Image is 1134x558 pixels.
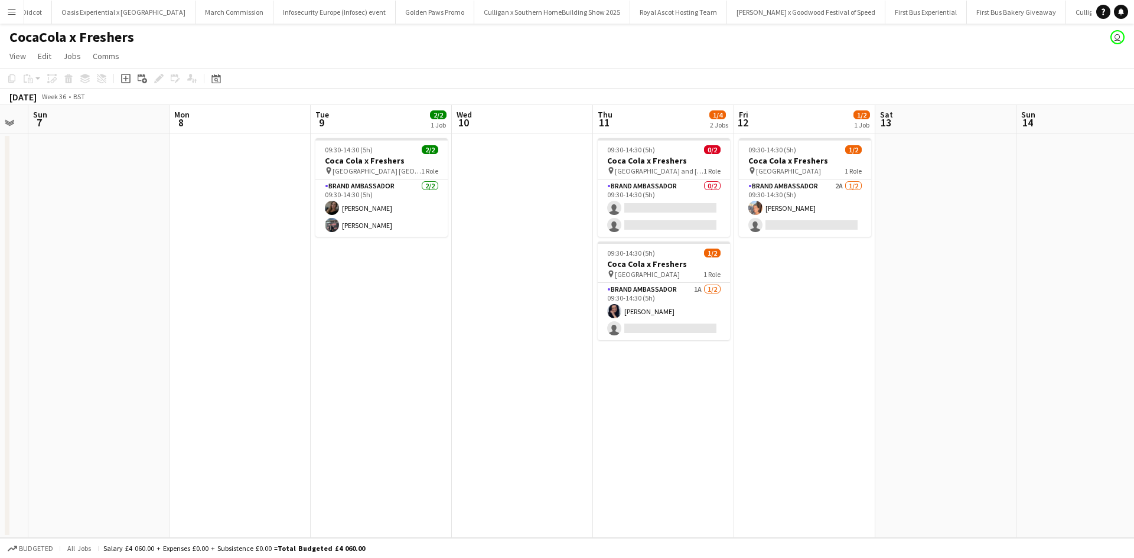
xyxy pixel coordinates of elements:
[967,1,1066,24] button: First Bus Bakery Giveaway
[33,48,56,64] a: Edit
[396,1,474,24] button: Golden Paws Promo
[727,1,885,24] button: [PERSON_NAME] x Goodwood Festival of Speed
[58,48,86,64] a: Jobs
[73,92,85,101] div: BST
[9,91,37,103] div: [DATE]
[630,1,727,24] button: Royal Ascot Hosting Team
[885,1,967,24] button: First Bus Experiential
[278,544,365,553] span: Total Budgeted £4 060.00
[19,544,53,553] span: Budgeted
[93,51,119,61] span: Comms
[273,1,396,24] button: Infosecurity Europe (Infosec) event
[103,544,365,553] div: Salary £4 060.00 + Expenses £0.00 + Subsistence £0.00 =
[474,1,630,24] button: Culligan x Southern HomeBuilding Show 2025
[1066,1,1131,24] button: Culligan Bonus
[195,1,273,24] button: March Commission
[6,542,55,555] button: Budgeted
[9,28,134,46] h1: CocaCola x Freshers
[88,48,124,64] a: Comms
[5,48,31,64] a: View
[65,544,93,553] span: All jobs
[63,51,81,61] span: Jobs
[9,51,26,61] span: View
[52,1,195,24] button: Oasis Experiential x [GEOGRAPHIC_DATA]
[1110,30,1125,44] app-user-avatar: Joanne Milne
[38,51,51,61] span: Edit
